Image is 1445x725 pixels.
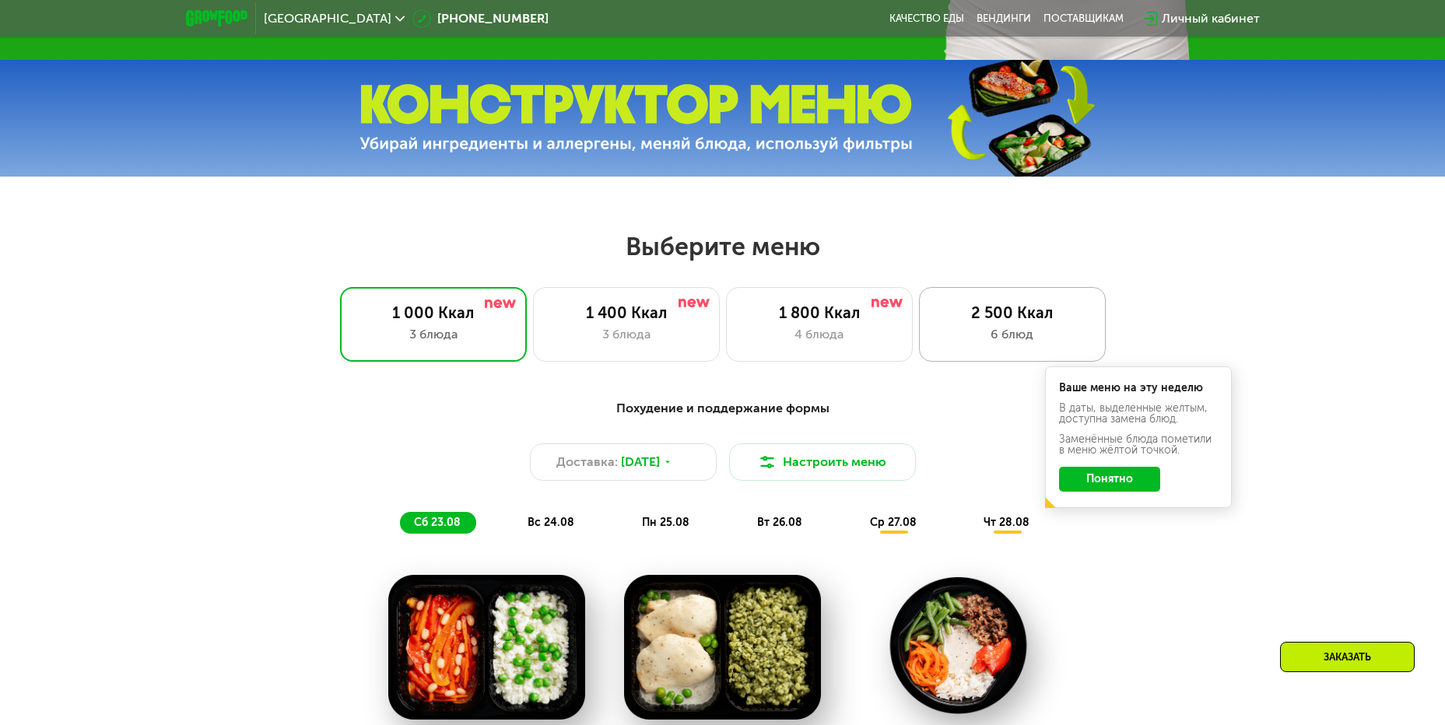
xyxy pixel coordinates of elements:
[549,303,703,322] div: 1 400 Ккал
[984,516,1029,529] span: чт 28.08
[1059,403,1218,425] div: В даты, выделенные желтым, доступна замена блюд.
[556,453,618,471] span: Доставка:
[742,325,896,344] div: 4 блюда
[528,516,574,529] span: вс 24.08
[935,303,1089,322] div: 2 500 Ккал
[1280,642,1415,672] div: Заказать
[889,12,964,25] a: Качество еды
[50,231,1395,262] h2: Выберите меню
[1059,434,1218,456] div: Заменённые блюда пометили в меню жёлтой точкой.
[412,9,549,28] a: [PHONE_NUMBER]
[870,516,917,529] span: ср 27.08
[935,325,1089,344] div: 6 блюд
[356,303,510,322] div: 1 000 Ккал
[414,516,461,529] span: сб 23.08
[977,12,1031,25] a: Вендинги
[621,453,660,471] span: [DATE]
[642,516,689,529] span: пн 25.08
[264,12,391,25] span: [GEOGRAPHIC_DATA]
[549,325,703,344] div: 3 блюда
[1059,383,1218,394] div: Ваше меню на эту неделю
[757,516,802,529] span: вт 26.08
[729,443,916,481] button: Настроить меню
[356,325,510,344] div: 3 блюда
[1059,467,1160,492] button: Понятно
[1043,12,1124,25] div: поставщикам
[262,399,1184,419] div: Похудение и поддержание формы
[1162,9,1260,28] div: Личный кабинет
[742,303,896,322] div: 1 800 Ккал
